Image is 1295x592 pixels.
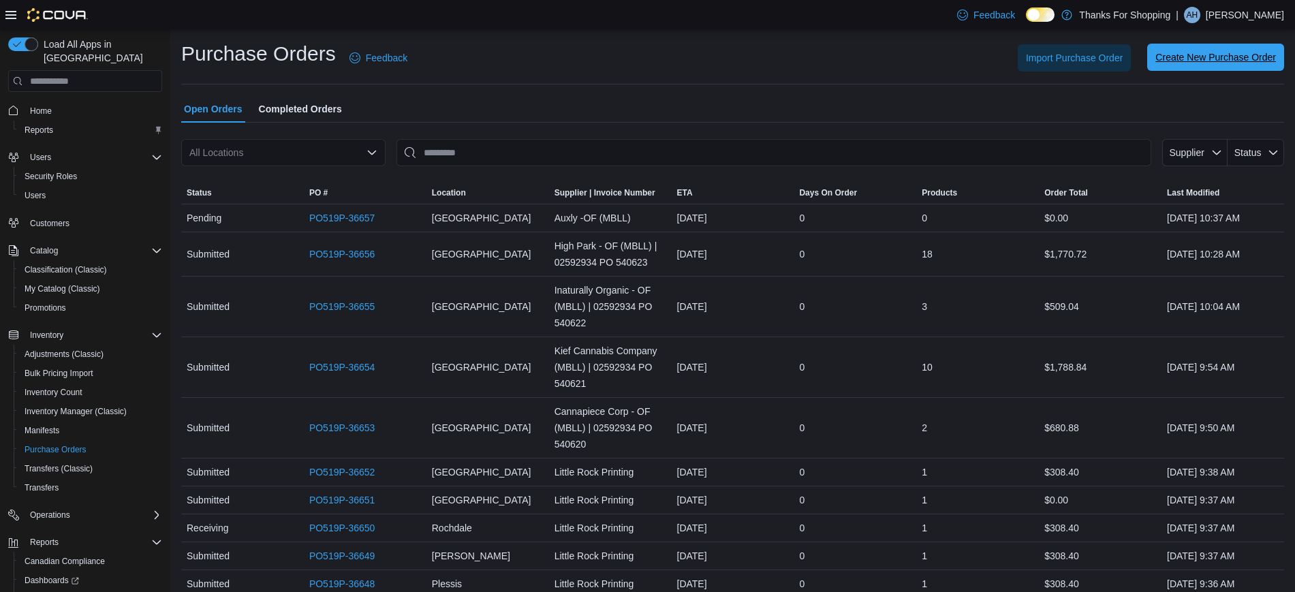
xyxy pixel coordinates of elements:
[1039,414,1161,441] div: $680.88
[549,542,672,570] div: Little Rock Printing
[30,510,70,520] span: Operations
[426,182,549,204] button: Location
[1147,44,1284,71] button: Create New Purchase Order
[432,548,510,564] span: [PERSON_NAME]
[1228,139,1284,166] button: Status
[19,480,64,496] a: Transfers
[25,425,59,436] span: Manifests
[19,300,72,316] a: Promotions
[19,553,110,570] a: Canadian Compliance
[30,218,69,229] span: Customers
[1161,514,1284,542] div: [DATE] 9:37 AM
[1206,7,1284,23] p: [PERSON_NAME]
[14,571,168,590] a: Dashboards
[181,182,304,204] button: Status
[1161,204,1284,232] div: [DATE] 10:37 AM
[549,232,672,276] div: High Park - OF (MBLL) | 02592934 PO 540623
[1184,7,1200,23] div: Alanna Holt
[432,210,531,226] span: [GEOGRAPHIC_DATA]
[1187,7,1198,23] span: AH
[19,168,82,185] a: Security Roles
[922,298,927,315] span: 3
[799,420,805,436] span: 0
[19,281,162,297] span: My Catalog (Classic)
[309,420,375,436] a: PO519P-36653
[432,359,531,375] span: [GEOGRAPHIC_DATA]
[25,190,46,201] span: Users
[25,534,162,550] span: Reports
[38,37,162,65] span: Load All Apps in [GEOGRAPHIC_DATA]
[1170,147,1204,158] span: Supplier
[25,149,162,166] span: Users
[19,461,98,477] a: Transfers (Classic)
[30,330,63,341] span: Inventory
[187,420,230,436] span: Submitted
[25,482,59,493] span: Transfers
[549,458,672,486] div: Little Rock Printing
[1234,147,1262,158] span: Status
[19,441,162,458] span: Purchase Orders
[187,520,228,536] span: Receiving
[922,520,927,536] span: 1
[25,102,162,119] span: Home
[25,125,53,136] span: Reports
[259,95,342,123] span: Completed Orders
[309,246,375,262] a: PO519P-36656
[309,187,328,198] span: PO #
[922,359,933,375] span: 10
[549,486,672,514] div: Little Rock Printing
[1161,354,1284,381] div: [DATE] 9:54 AM
[1161,182,1284,204] button: Last Modified
[14,121,168,140] button: Reports
[549,277,672,337] div: Inaturally Organic - OF (MBLL) | 02592934 PO 540622
[19,403,162,420] span: Inventory Manager (Classic)
[25,368,93,379] span: Bulk Pricing Import
[3,533,168,552] button: Reports
[549,398,672,458] div: Cannapiece Corp - OF (MBLL) | 02592934 PO 540620
[3,241,168,260] button: Catalog
[25,243,162,259] span: Catalog
[19,422,162,439] span: Manifests
[27,8,88,22] img: Cova
[309,576,375,592] a: PO519P-36648
[25,575,79,586] span: Dashboards
[672,182,794,204] button: ETA
[922,548,927,564] span: 1
[14,440,168,459] button: Purchase Orders
[19,480,162,496] span: Transfers
[25,302,66,313] span: Promotions
[19,441,92,458] a: Purchase Orders
[799,246,805,262] span: 0
[14,298,168,317] button: Promotions
[25,171,77,182] span: Security Roles
[14,459,168,478] button: Transfers (Classic)
[25,327,162,343] span: Inventory
[1161,458,1284,486] div: [DATE] 9:38 AM
[799,464,805,480] span: 0
[1155,50,1276,64] span: Create New Purchase Order
[14,421,168,440] button: Manifests
[309,210,375,226] a: PO519P-36657
[799,359,805,375] span: 0
[1161,240,1284,268] div: [DATE] 10:28 AM
[922,210,927,226] span: 0
[1039,240,1161,268] div: $1,770.72
[25,243,63,259] button: Catalog
[672,414,794,441] div: [DATE]
[25,444,87,455] span: Purchase Orders
[25,215,162,232] span: Customers
[799,548,805,564] span: 0
[19,300,162,316] span: Promotions
[14,383,168,402] button: Inventory Count
[432,298,531,315] span: [GEOGRAPHIC_DATA]
[19,403,132,420] a: Inventory Manager (Classic)
[19,365,99,381] a: Bulk Pricing Import
[1039,182,1161,204] button: Order Total
[19,572,162,589] span: Dashboards
[922,464,927,480] span: 1
[19,422,65,439] a: Manifests
[19,553,162,570] span: Canadian Compliance
[432,187,466,198] span: Location
[25,215,75,232] a: Customers
[19,384,162,401] span: Inventory Count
